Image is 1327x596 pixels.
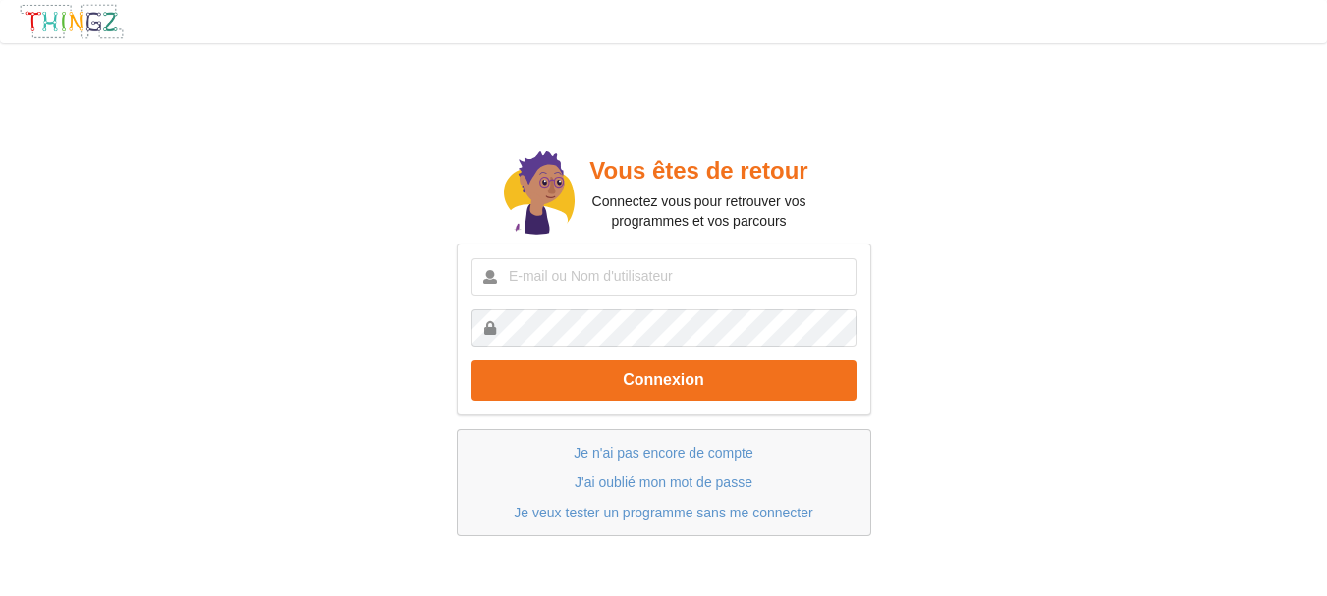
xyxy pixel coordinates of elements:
[575,156,823,187] h2: Vous êtes de retour
[575,191,823,231] p: Connectez vous pour retrouver vos programmes et vos parcours
[575,474,752,490] a: J'ai oublié mon mot de passe
[514,505,812,520] a: Je veux tester un programme sans me connecter
[471,360,857,401] button: Connexion
[471,258,857,296] input: E-mail ou Nom d'utilisateur
[574,445,752,461] a: Je n'ai pas encore de compte
[504,151,575,238] img: doc.svg
[19,3,125,40] img: thingz_logo.png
